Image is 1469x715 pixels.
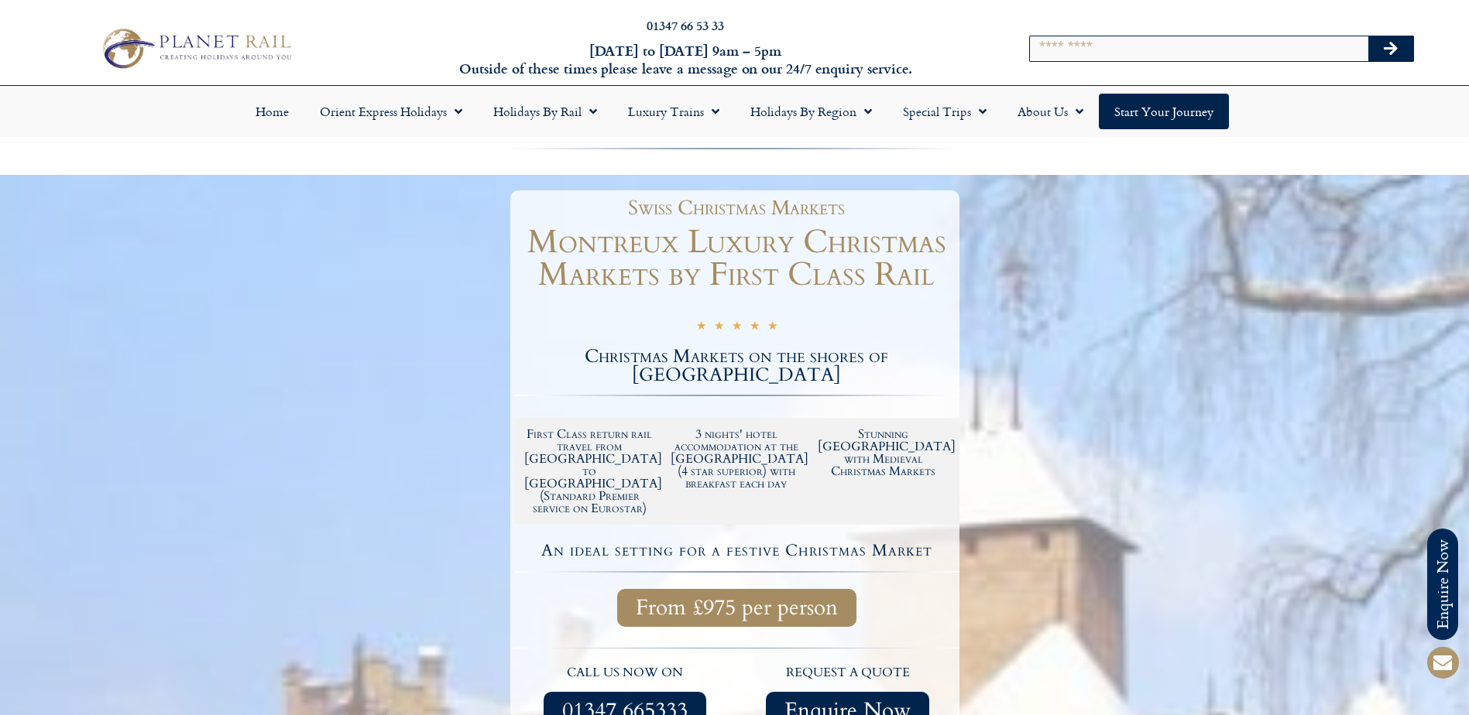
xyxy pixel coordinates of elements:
a: Luxury Trains [613,94,735,129]
a: From £975 per person [617,589,856,627]
p: request a quote [744,663,952,683]
h2: First Class return rail travel from [GEOGRAPHIC_DATA] to [GEOGRAPHIC_DATA] (Standard Premier serv... [524,428,656,515]
i: ★ [714,319,724,337]
h4: An ideal setting for a festive Christmas Market [517,542,957,559]
div: 5/5 [696,316,777,337]
i: ★ [732,319,742,337]
a: 01347 66 53 33 [647,16,724,34]
i: ★ [750,319,760,337]
h2: Christmas Markets on the shores of [GEOGRAPHIC_DATA] [514,347,959,385]
h2: 3 nights' hotel accommodation at the [GEOGRAPHIC_DATA] (4 star superior) with breakfast each day [671,428,802,490]
a: About Us [1002,94,1099,129]
i: ★ [696,319,706,337]
a: Special Trips [887,94,1002,129]
h1: Swiss Christmas Markets [522,198,952,218]
p: call us now on [522,663,729,683]
a: Holidays by Region [735,94,887,129]
h1: Montreux Luxury Christmas Markets by First Class Rail [514,226,959,291]
a: Orient Express Holidays [304,94,478,129]
span: From £975 per person [636,598,838,617]
a: Start your Journey [1099,94,1229,129]
a: Home [240,94,304,129]
h2: Stunning [GEOGRAPHIC_DATA] with Medieval Christmas Markets [818,428,949,477]
img: Planet Rail Train Holidays Logo [94,24,297,74]
a: Holidays by Rail [478,94,613,129]
button: Search [1368,36,1413,61]
h6: [DATE] to [DATE] 9am – 5pm Outside of these times please leave a message on our 24/7 enquiry serv... [396,42,976,78]
nav: Menu [8,94,1461,129]
i: ★ [767,319,777,337]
